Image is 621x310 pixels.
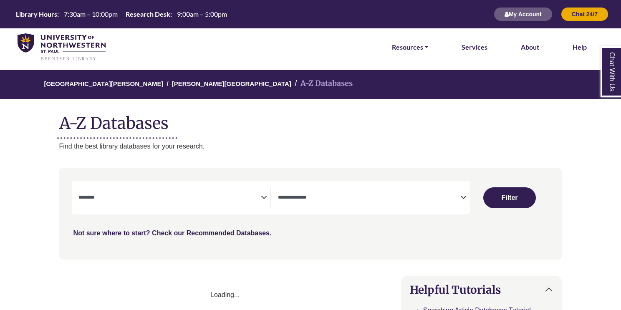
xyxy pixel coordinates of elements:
[561,10,608,18] a: Chat 24/7
[401,277,562,303] button: Helpful Tutorials
[483,187,535,208] button: Submit for Search Results
[59,290,391,300] div: Loading...
[59,107,562,133] h1: A-Z Databases
[392,42,428,53] a: Resources
[64,10,118,18] span: 7:30am – 10:00pm
[177,10,227,18] span: 9:00am – 5:00pm
[494,7,553,21] button: My Account
[73,229,272,237] a: Not sure where to start? Check our Recommended Databases.
[78,195,261,202] textarea: Filter
[521,42,539,53] a: About
[18,33,106,61] img: library_home
[291,78,353,90] li: A-Z Databases
[172,79,291,87] a: [PERSON_NAME][GEOGRAPHIC_DATA]
[59,70,562,99] nav: breadcrumb
[13,10,59,18] th: Library Hours:
[462,42,487,53] a: Services
[59,141,562,152] p: Find the best library databases for your research.
[278,195,460,202] textarea: Filter
[44,79,163,87] a: [GEOGRAPHIC_DATA][PERSON_NAME]
[494,10,553,18] a: My Account
[561,7,608,21] button: Chat 24/7
[13,10,230,19] a: Hours Today
[59,168,562,259] nav: Search filters
[122,10,172,18] th: Research Desk:
[13,10,230,18] table: Hours Today
[573,42,587,53] a: Help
